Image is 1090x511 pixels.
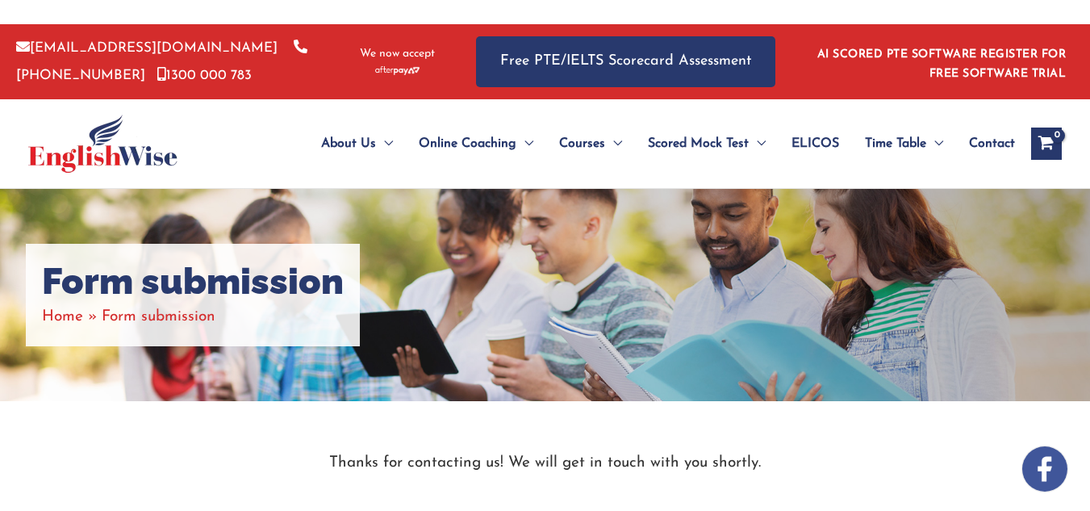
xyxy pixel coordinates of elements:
span: Menu Toggle [926,115,943,172]
span: Menu Toggle [749,115,766,172]
span: Form submission [102,309,215,325]
span: Time Table [865,115,926,172]
span: Menu Toggle [516,115,533,172]
span: Menu Toggle [376,115,393,172]
a: AI SCORED PTE SOFTWARE REGISTER FOR FREE SOFTWARE TRIAL [817,48,1067,80]
img: Afterpay-Logo [375,66,420,75]
nav: Breadcrumbs [42,304,344,330]
nav: Site Navigation: Main Menu [282,115,1015,172]
img: cropped-ew-logo [28,115,177,173]
a: Time TableMenu Toggle [852,115,956,172]
a: [PHONE_NUMBER] [16,41,307,82]
span: Courses [559,115,605,172]
span: Menu Toggle [605,115,622,172]
a: ELICOS [779,115,852,172]
a: View Shopping Cart, empty [1031,128,1062,160]
span: ELICOS [791,115,839,172]
a: Free PTE/IELTS Scorecard Assessment [476,36,775,87]
aside: Header Widget 1 [808,36,1074,88]
span: We now accept [360,46,435,62]
a: [EMAIL_ADDRESS][DOMAIN_NAME] [16,41,278,55]
img: white-facebook.png [1022,446,1067,492]
span: Online Coaching [419,115,516,172]
a: 1300 000 783 [157,69,252,82]
a: Home [42,309,83,325]
a: Contact [956,115,1015,172]
span: Scored Mock Test [648,115,749,172]
span: About Us [321,115,376,172]
a: CoursesMenu Toggle [546,115,635,172]
p: Thanks for contacting us! We will get in touch with you shortly. [49,450,1042,476]
a: Online CoachingMenu Toggle [406,115,546,172]
a: Scored Mock TestMenu Toggle [635,115,779,172]
h1: Form submission [42,260,344,304]
span: Contact [969,115,1015,172]
a: About UsMenu Toggle [308,115,406,172]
